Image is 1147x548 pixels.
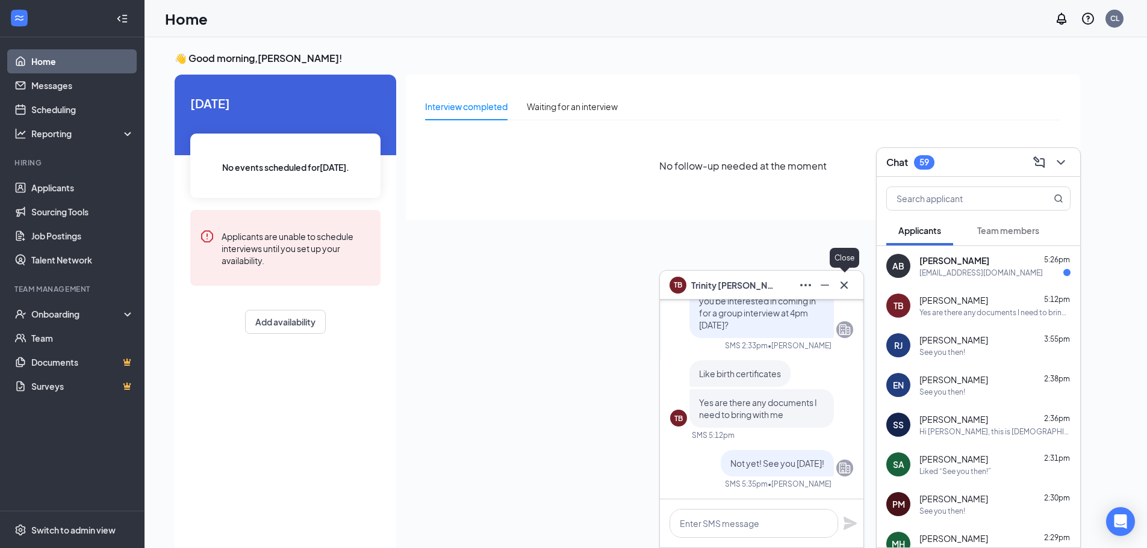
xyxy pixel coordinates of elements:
span: [PERSON_NAME] [919,294,988,306]
span: Like birth certificates [699,368,781,379]
svg: QuestionInfo [1081,11,1095,26]
span: [PERSON_NAME] [919,532,988,544]
div: Yes are there any documents I need to bring with me [919,307,1071,318]
div: EN [893,379,904,391]
div: Onboarding [31,308,124,320]
div: Applicants are unable to schedule interviews until you set up your availability. [222,229,371,266]
span: Team members [977,225,1039,236]
input: Search applicant [887,187,1030,210]
div: 59 [919,157,929,167]
a: Home [31,49,134,73]
div: Liked “See you then!” [919,466,991,476]
div: See you then! [919,347,965,357]
span: Trinity [PERSON_NAME] [691,279,776,292]
h1: Home [165,8,208,29]
button: Minimize [815,276,835,295]
div: Open Intercom Messenger [1106,507,1135,536]
a: SurveysCrown [31,374,134,398]
div: SA [893,458,904,470]
span: • [PERSON_NAME] [768,340,831,351]
span: [DATE] [190,94,381,112]
span: Not yet! See you [DATE]! [730,458,824,469]
span: 2:29pm [1044,533,1070,542]
a: Team [31,326,134,350]
div: RJ [894,339,903,351]
span: 2:38pm [1044,374,1070,383]
svg: Cross [837,278,851,292]
span: [PERSON_NAME] [919,493,988,505]
span: Yes are there any documents I need to bring with me [699,397,817,420]
div: SS [893,419,904,431]
span: 2:30pm [1044,493,1070,502]
div: Reporting [31,128,135,140]
a: DocumentsCrown [31,350,134,374]
span: 2:36pm [1044,414,1070,423]
div: See you then! [919,506,965,516]
svg: Analysis [14,128,26,140]
svg: UserCheck [14,308,26,320]
div: CL [1110,13,1119,23]
div: Close [830,248,859,268]
svg: Company [838,461,852,475]
span: [PERSON_NAME] [919,334,988,346]
button: Add availability [245,310,326,334]
button: ComposeMessage [1030,153,1049,172]
div: AB [892,260,904,272]
svg: Minimize [818,278,832,292]
div: PM [892,498,905,510]
svg: Error [200,229,214,244]
span: [PERSON_NAME] [919,413,988,425]
svg: Collapse [116,13,128,25]
div: Hi [PERSON_NAME], this is [DEMOGRAPHIC_DATA] with [DEMOGRAPHIC_DATA]-fil-A at [GEOGRAPHIC_DATA], ... [919,426,1071,437]
span: • [PERSON_NAME] [768,479,831,489]
div: SMS 5:35pm [725,479,768,489]
a: Job Postings [31,224,134,248]
a: Messages [31,73,134,97]
span: 5:26pm [1044,255,1070,264]
a: Sourcing Tools [31,200,134,224]
h3: 👋 Good morning, [PERSON_NAME] ! [175,52,1080,65]
a: Applicants [31,176,134,200]
div: Team Management [14,284,132,294]
a: Talent Network [31,248,134,272]
div: Hiring [14,158,132,168]
span: No events scheduled for [DATE] . [222,161,349,174]
div: TB [894,300,904,312]
a: Scheduling [31,97,134,122]
svg: Notifications [1054,11,1069,26]
div: Waiting for an interview [527,100,618,113]
button: ChevronDown [1051,153,1071,172]
svg: ComposeMessage [1032,155,1046,170]
svg: Ellipses [798,278,813,292]
svg: ChevronDown [1054,155,1068,170]
span: 2:31pm [1044,454,1070,463]
div: SMS 5:12pm [692,430,735,440]
span: [PERSON_NAME] [919,254,989,266]
svg: Company [838,322,852,337]
svg: Settings [14,524,26,536]
button: Cross [835,276,854,295]
span: 5:12pm [1044,295,1070,304]
div: [EMAIL_ADDRESS][DOMAIN_NAME] [919,268,1043,278]
div: Interview completed [425,100,508,113]
span: 3:55pm [1044,334,1070,343]
h3: Chat [886,156,908,169]
div: SMS 2:33pm [725,340,768,351]
span: No follow-up needed at the moment [659,158,827,173]
span: Applicants [898,225,941,236]
div: TB [674,413,683,423]
svg: WorkstreamLogo [13,12,25,24]
svg: Plane [843,516,857,531]
div: Switch to admin view [31,524,116,536]
button: Ellipses [796,276,815,295]
span: [PERSON_NAME] [919,453,988,465]
svg: MagnifyingGlass [1054,194,1063,203]
span: [PERSON_NAME] [919,374,988,386]
div: See you then! [919,387,965,397]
